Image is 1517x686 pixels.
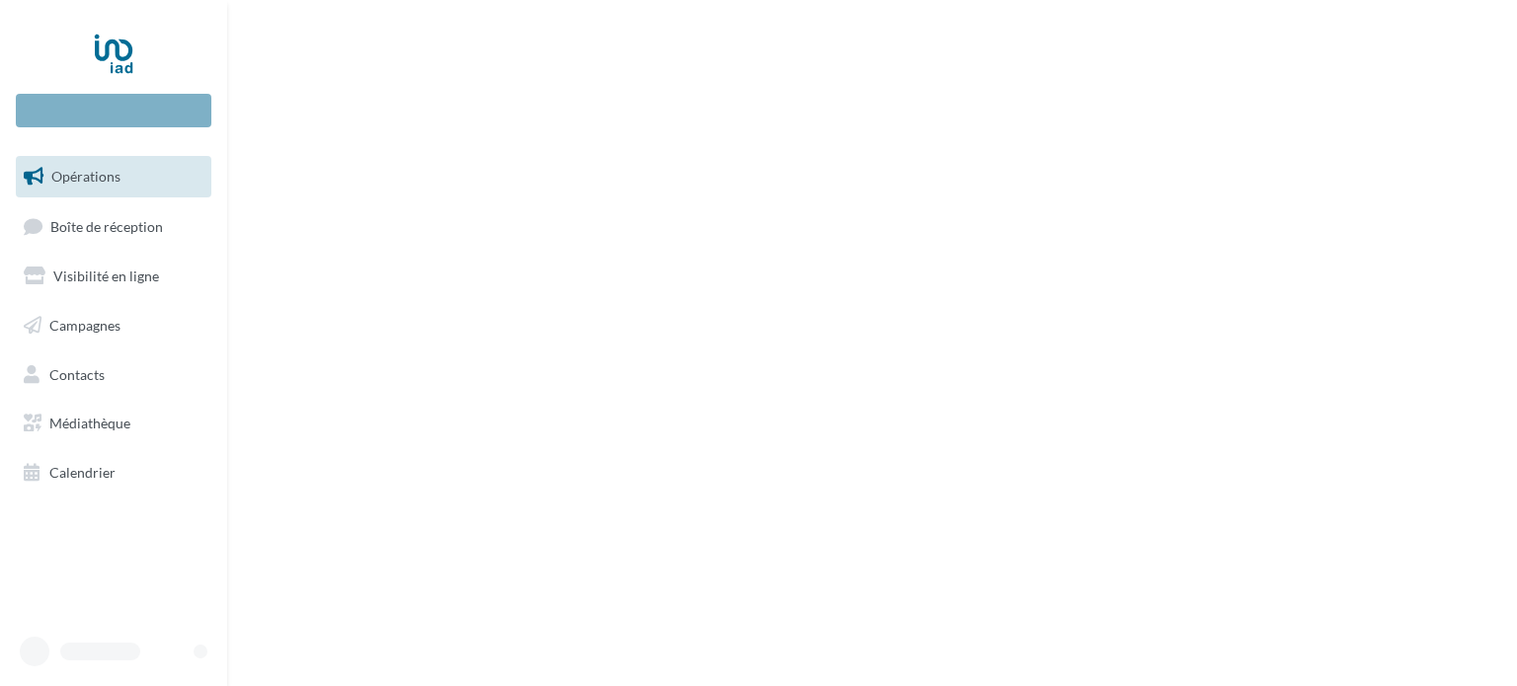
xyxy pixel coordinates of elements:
[53,267,159,284] span: Visibilité en ligne
[12,205,215,248] a: Boîte de réception
[12,452,215,494] a: Calendrier
[49,365,105,382] span: Contacts
[12,256,215,297] a: Visibilité en ligne
[16,94,211,127] div: Nouvelle campagne
[49,415,130,431] span: Médiathèque
[51,168,120,185] span: Opérations
[49,464,116,481] span: Calendrier
[49,317,120,334] span: Campagnes
[12,403,215,444] a: Médiathèque
[12,305,215,346] a: Campagnes
[12,354,215,396] a: Contacts
[12,156,215,197] a: Opérations
[50,217,163,234] span: Boîte de réception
